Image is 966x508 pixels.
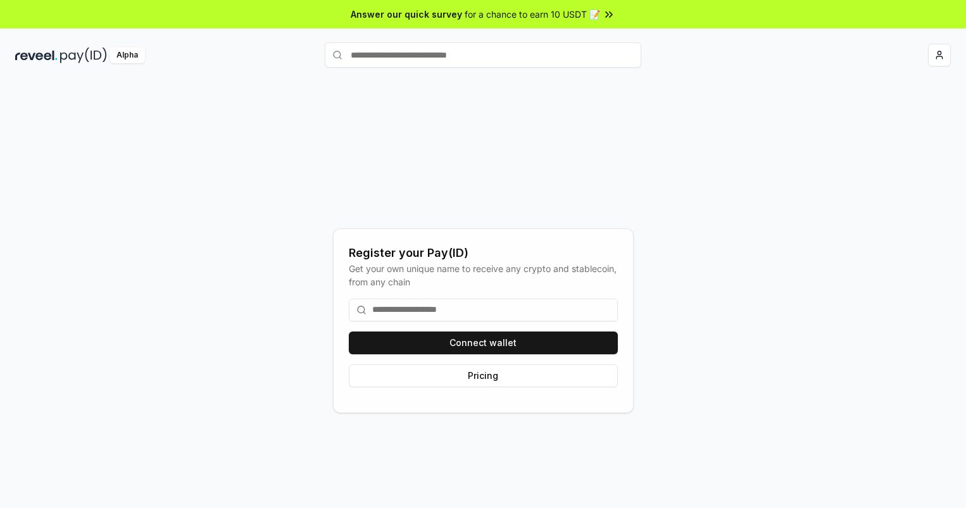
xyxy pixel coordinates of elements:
button: Pricing [349,364,618,387]
img: pay_id [60,47,107,63]
img: reveel_dark [15,47,58,63]
span: Answer our quick survey [351,8,462,21]
button: Connect wallet [349,331,618,354]
div: Get your own unique name to receive any crypto and stablecoin, from any chain [349,262,618,288]
div: Alpha [110,47,145,63]
div: Register your Pay(ID) [349,244,618,262]
span: for a chance to earn 10 USDT 📝 [465,8,600,21]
